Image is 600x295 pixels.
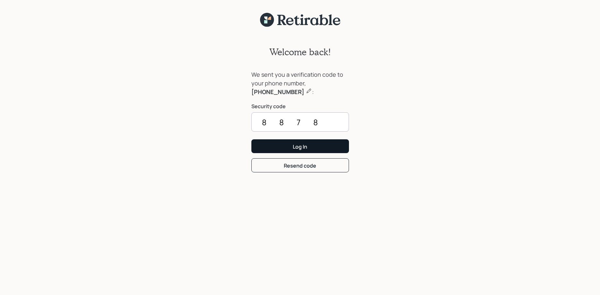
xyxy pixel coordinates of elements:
[251,103,349,110] label: Security code
[251,88,304,96] b: [PHONE_NUMBER]
[251,158,349,172] button: Resend code
[293,143,307,150] div: Log In
[251,112,349,132] input: ••••
[251,70,349,96] div: We sent you a verification code to your phone number, :
[251,139,349,153] button: Log In
[284,162,316,169] div: Resend code
[269,47,331,57] h2: Welcome back!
